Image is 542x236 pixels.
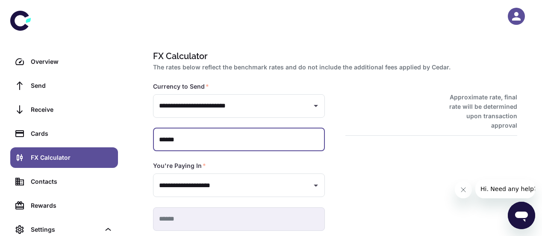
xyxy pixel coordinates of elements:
[508,202,535,229] iframe: Button to launch messaging window
[5,6,62,13] span: Hi. Need any help?
[10,147,118,168] a: FX Calculator
[455,181,472,198] iframe: Close message
[10,75,118,96] a: Send
[475,179,535,198] iframe: Message from company
[31,57,113,66] div: Overview
[10,171,118,192] a: Contacts
[31,225,100,234] div: Settings
[10,51,118,72] a: Overview
[31,105,113,114] div: Receive
[10,123,118,144] a: Cards
[10,195,118,216] a: Rewards
[31,153,113,162] div: FX Calculator
[10,99,118,120] a: Receive
[310,100,322,112] button: Open
[310,179,322,191] button: Open
[31,129,113,138] div: Cards
[31,81,113,90] div: Send
[153,82,209,91] label: Currency to Send
[153,161,206,170] label: You're Paying In
[153,50,514,63] h1: FX Calculator
[31,201,113,210] div: Rewards
[440,93,517,130] h6: Approximate rate, final rate will be determined upon transaction approval
[31,177,113,186] div: Contacts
